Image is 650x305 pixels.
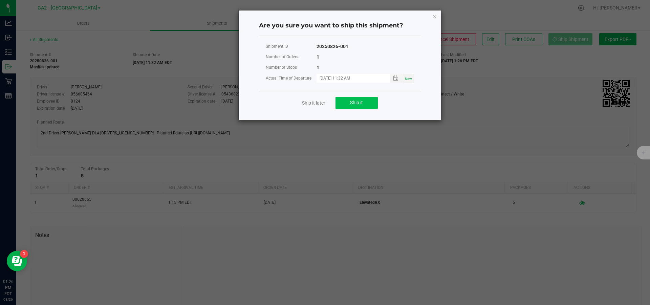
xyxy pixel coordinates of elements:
[390,74,403,82] span: Toggle popup
[20,250,28,258] iframe: Resource center unread badge
[317,63,319,72] div: 1
[317,42,348,51] div: 20250826-001
[302,100,325,106] a: Ship it later
[317,53,319,61] div: 1
[335,97,378,109] button: Ship it
[350,100,363,105] span: Ship it
[266,42,317,51] div: Shipment ID
[405,77,412,81] span: Now
[7,251,27,271] iframe: Resource center
[317,74,383,82] input: MM/dd/yyyy HH:MM a
[266,63,317,72] div: Number of Stops
[266,74,317,83] div: Actual Time of Departure
[266,53,317,61] div: Number of Orders
[259,21,421,30] h4: Are you sure you want to ship this shipment?
[432,12,437,20] button: Close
